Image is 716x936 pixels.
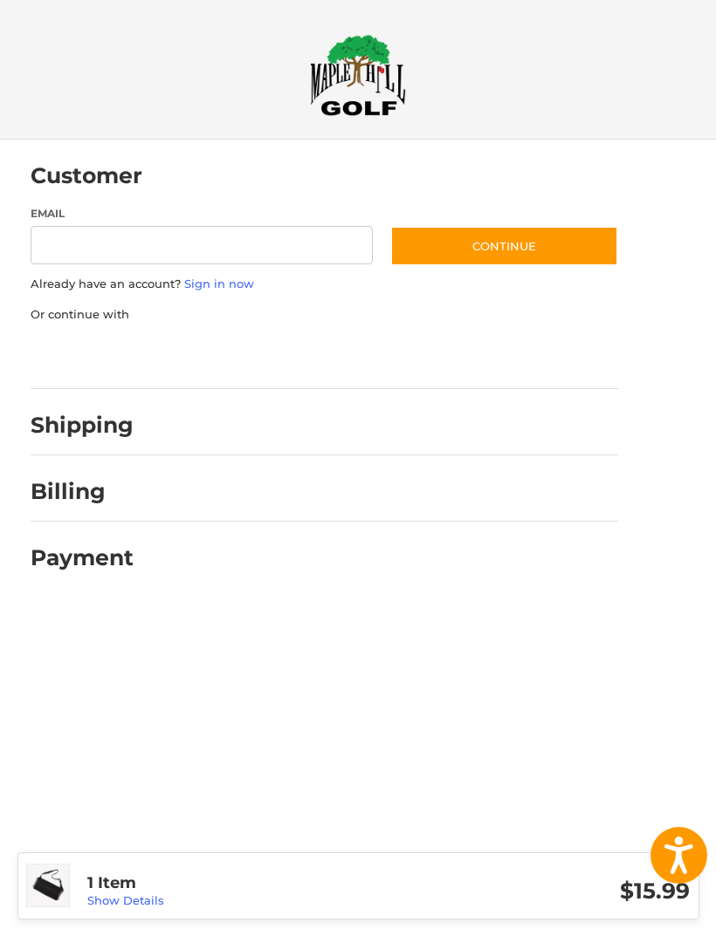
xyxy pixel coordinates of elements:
[31,162,142,189] h2: Customer
[390,226,618,266] button: Continue
[87,873,389,893] h3: 1 Item
[87,893,164,907] a: Show Details
[24,340,155,372] iframe: PayPal-paypal
[184,277,254,290] a: Sign in now
[389,878,690,905] h3: $15.99
[31,306,618,324] p: Or continue with
[572,889,716,936] iframe: Google Customer Reviews
[173,340,304,372] iframe: PayPal-paylater
[310,34,406,116] img: Maple Hill Golf
[31,544,134,571] h2: Payment
[27,864,69,906] img: PGA Tour Hand Warmers
[31,478,133,505] h2: Billing
[31,206,374,222] label: Email
[31,276,618,293] p: Already have an account?
[320,340,451,372] iframe: PayPal-venmo
[31,412,134,439] h2: Shipping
